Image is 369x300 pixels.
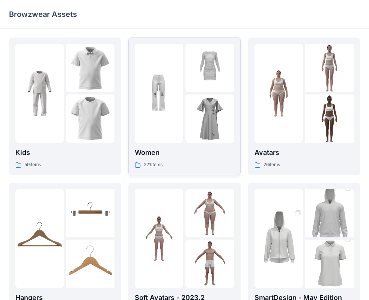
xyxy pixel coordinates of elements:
a: folder 1folder 2folder 3Women221items [128,37,240,175]
img: folder 2 [185,44,234,92]
img: folder 2 [305,177,354,250]
img: folder 3 [66,240,114,288]
p: Women [135,147,234,158]
a: folder 1folder 2folder 3Kids59items [9,37,121,175]
img: folder 3 [305,94,354,143]
img: folder 3 [66,94,114,143]
img: folder 1 [255,69,303,118]
img: folder 2 [66,189,114,237]
img: folder 1 [15,69,64,118]
p: 221 items [144,161,163,169]
img: folder 3 [185,94,234,143]
img: folder 3 [185,240,234,288]
img: folder 2 [185,189,234,237]
img: folder 1 [135,69,183,118]
p: Avatars [255,147,354,158]
a: folder 1folder 2folder 3Avatars26items [248,37,360,175]
img: folder 1 [15,214,64,262]
p: 26 items [264,161,280,169]
img: folder 2 [305,44,354,92]
img: folder 2 [66,44,114,92]
img: folder 1 [135,214,183,262]
p: Kids [15,147,114,158]
p: Browzwear Assets [9,9,77,19]
img: folder 1 [255,202,303,275]
p: 59 items [24,161,41,169]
